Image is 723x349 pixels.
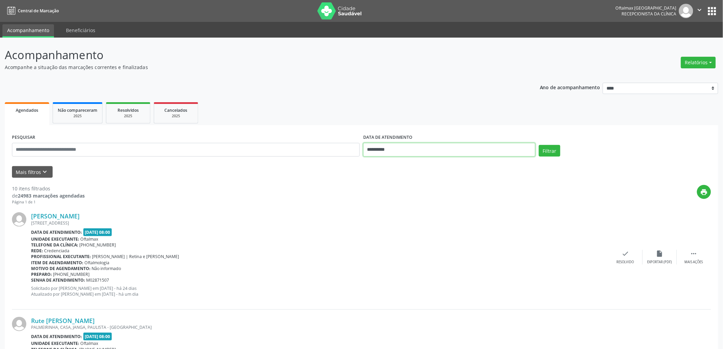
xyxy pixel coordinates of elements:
p: Acompanhe a situação das marcações correntes e finalizadas [5,64,504,71]
strong: 24983 marcações agendadas [18,192,85,199]
div: 10 itens filtrados [12,185,85,192]
button:  [693,4,706,18]
a: [PERSON_NAME] [31,212,80,220]
b: Senha de atendimento: [31,277,85,283]
b: Rede: [31,248,43,254]
div: Página 1 de 1 [12,199,85,205]
b: Motivo de agendamento: [31,266,91,271]
span: Oftalmologia [85,260,110,266]
span: Central de Marcação [18,8,59,14]
b: Preparo: [31,271,52,277]
div: [STREET_ADDRESS] [31,220,609,226]
span: M02871507 [86,277,109,283]
i:  [690,250,698,257]
span: [PERSON_NAME] | Retina e [PERSON_NAME] [92,254,179,259]
p: Solicitado por [PERSON_NAME] em [DATE] - há 24 dias Atualizado por [PERSON_NAME] em [DATE] - há u... [31,285,609,297]
button: Mais filtroskeyboard_arrow_down [12,166,53,178]
div: de [12,192,85,199]
button: apps [706,5,718,17]
button: Filtrar [539,145,560,157]
a: Central de Marcação [5,5,59,16]
div: 2025 [159,113,193,119]
b: Item de agendamento: [31,260,83,266]
i: print [700,188,708,196]
span: Não informado [92,266,121,271]
img: img [12,317,26,331]
i: check [622,250,629,257]
div: Oftalmax [GEOGRAPHIC_DATA] [616,5,677,11]
span: [DATE] 08:00 [83,228,112,236]
span: Credenciada [44,248,70,254]
b: Data de atendimento: [31,334,82,339]
div: PALMEIRINHA, CASA, JANGA, PAULISTA - [GEOGRAPHIC_DATA] [31,324,609,330]
span: Cancelados [165,107,188,113]
button: Relatórios [681,57,716,68]
span: Não compareceram [58,107,97,113]
b: Telefone da clínica: [31,242,78,248]
label: PESQUISAR [12,132,35,143]
span: Agendados [16,107,38,113]
div: Mais ações [685,260,703,265]
button: print [697,185,711,199]
p: Acompanhamento [5,46,504,64]
span: Oftalmax [81,236,98,242]
i: insert_drive_file [656,250,664,257]
div: 2025 [111,113,145,119]
a: Rute [PERSON_NAME] [31,317,95,324]
p: Ano de acompanhamento [540,83,600,91]
img: img [12,212,26,227]
span: Recepcionista da clínica [622,11,677,17]
label: DATA DE ATENDIMENTO [363,132,412,143]
a: Acompanhamento [2,24,54,38]
b: Profissional executante: [31,254,91,259]
b: Unidade executante: [31,340,79,346]
a: Beneficiários [61,24,100,36]
i: keyboard_arrow_down [41,168,49,176]
span: [PHONE_NUMBER] [53,271,90,277]
span: Oftalmax [81,340,98,346]
i:  [696,6,704,14]
span: [DATE] 08:00 [83,333,112,340]
div: Exportar (PDF) [647,260,672,265]
span: [PHONE_NUMBER] [80,242,116,248]
b: Unidade executante: [31,236,79,242]
div: 2025 [58,113,97,119]
img: img [679,4,693,18]
div: Resolvido [617,260,634,265]
b: Data de atendimento: [31,229,82,235]
span: Resolvidos [118,107,139,113]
